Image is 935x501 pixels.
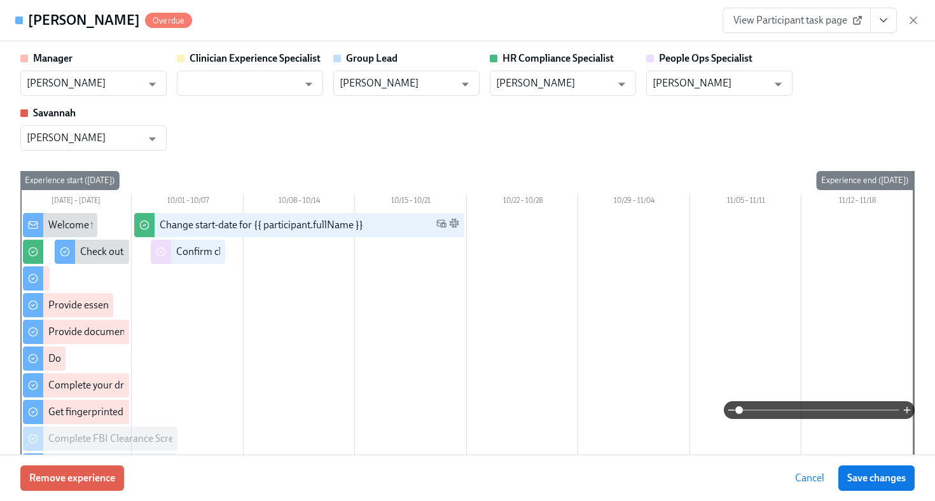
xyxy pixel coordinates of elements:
button: Remove experience [20,465,124,491]
div: 10/22 – 10/28 [467,194,579,210]
div: 10/01 – 10/07 [132,194,244,210]
div: [DATE] – [DATE] [20,194,132,210]
span: Slack [449,218,459,233]
span: Overdue [145,16,192,25]
div: Experience start ([DATE]) [20,171,120,190]
strong: Clinician Experience Specialist [190,52,321,64]
div: 10/15 – 10/21 [355,194,467,210]
button: View task page [870,8,897,33]
div: Provide documents for your I9 verification [48,325,231,339]
div: Complete your drug screening [48,378,180,392]
div: Welcome from the Charlie Health Compliance Team 👋 [48,218,287,232]
button: Open [612,74,632,94]
span: View Participant task page [733,14,860,27]
span: Cancel [795,472,824,484]
strong: Savannah [33,107,76,119]
div: Confirm cleared by People Ops [176,245,310,259]
button: Open [142,74,162,94]
div: Change start-date for {{ participant.fullName }} [160,218,363,232]
button: Open [299,74,319,94]
span: Remove experience [29,472,115,484]
div: 11/05 – 11/11 [690,194,802,210]
strong: People Ops Specialist [659,52,752,64]
strong: HR Compliance Specialist [502,52,614,64]
strong: Group Lead [346,52,398,64]
strong: Manager [33,52,73,64]
div: 10/08 – 10/14 [244,194,356,210]
button: Open [142,129,162,149]
div: Complete FBI Clearance Screening AFTER Fingerprinting [48,432,296,446]
span: Work Email [436,218,447,233]
div: Do your background check in Checkr [48,352,207,366]
button: Open [455,74,475,94]
div: Experience end ([DATE]) [816,171,913,190]
div: Check out our recommended laptop specs [80,245,263,259]
div: Provide essential professional documentation [48,298,247,312]
span: Save changes [847,472,906,484]
div: 11/12 – 11/18 [801,194,913,210]
button: Save changes [838,465,915,491]
div: 10/29 – 11/04 [578,194,690,210]
button: Open [768,74,788,94]
button: Cancel [786,465,833,491]
a: View Participant task page [723,8,871,33]
h4: [PERSON_NAME] [28,11,140,30]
